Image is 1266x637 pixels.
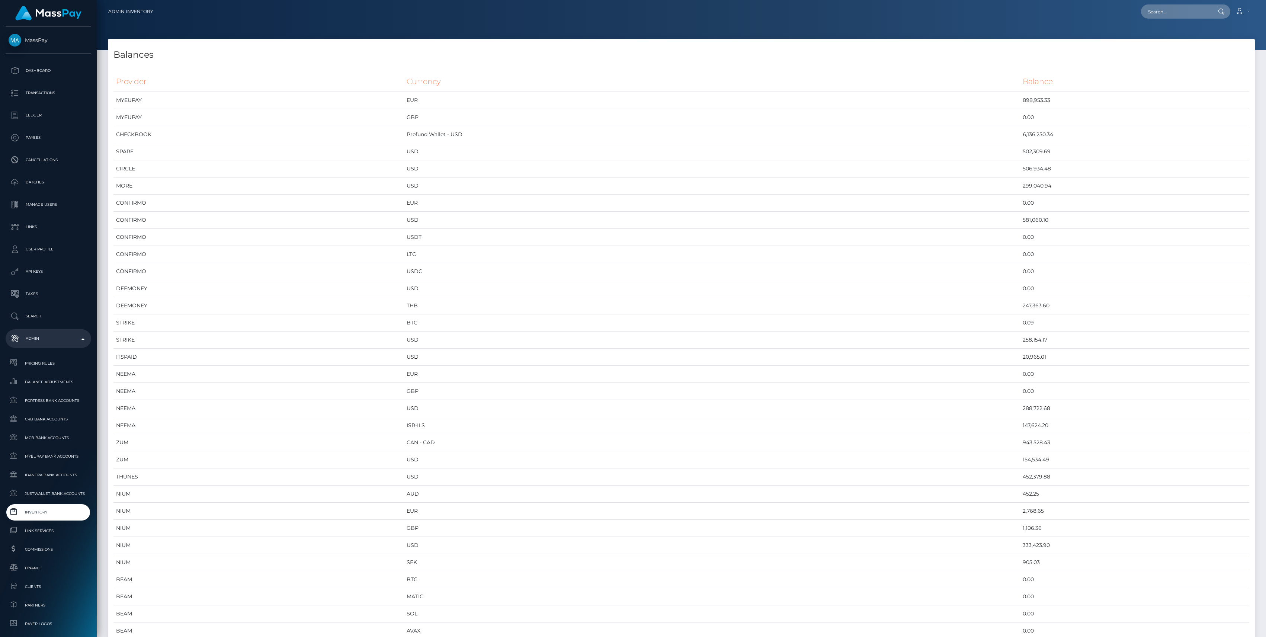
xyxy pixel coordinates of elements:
td: DEEMONEY [113,297,404,314]
td: MYEUPAY [113,92,404,109]
td: BEAM [113,571,404,588]
th: Balance [1020,71,1249,92]
span: Finance [9,564,88,572]
a: Batches [6,173,91,192]
span: Partners [9,601,88,609]
p: Ledger [9,110,88,121]
a: User Profile [6,240,91,259]
img: MassPay Logo [15,6,81,20]
td: GBP [404,520,1020,537]
td: CONFIRMO [113,246,404,263]
td: USD [404,160,1020,177]
td: NIUM [113,503,404,520]
td: 0.00 [1020,366,1249,383]
td: 333,423.90 [1020,537,1249,554]
td: 288,722.68 [1020,400,1249,417]
td: 247,363.60 [1020,297,1249,314]
a: Ledger [6,106,91,125]
td: 0.00 [1020,263,1249,280]
a: Admin [6,329,91,348]
td: 905.03 [1020,554,1249,571]
td: 6,136,250.34 [1020,126,1249,143]
td: 898,953.33 [1020,92,1249,109]
td: GBP [404,383,1020,400]
td: BTC [404,571,1020,588]
th: Provider [113,71,404,92]
a: Link Services [6,523,91,539]
td: USD [404,212,1020,229]
a: Ibanera Bank Accounts [6,467,91,483]
td: NIUM [113,520,404,537]
td: 943,528.43 [1020,434,1249,451]
td: CONFIRMO [113,195,404,212]
td: CONFIRMO [113,212,404,229]
td: BEAM [113,605,404,622]
td: 0.00 [1020,246,1249,263]
a: Partners [6,597,91,613]
td: USD [404,143,1020,160]
td: SOL [404,605,1020,622]
td: NIUM [113,537,404,554]
td: MATIC [404,588,1020,605]
a: JustWallet Bank Accounts [6,486,91,502]
a: Transactions [6,84,91,102]
a: MCB Bank Accounts [6,430,91,446]
td: 0.00 [1020,588,1249,605]
td: 0.00 [1020,280,1249,297]
td: 154,534.49 [1020,451,1249,468]
a: Links [6,218,91,236]
a: MyEUPay Bank Accounts [6,448,91,464]
td: STRIKE [113,332,404,349]
td: 452.25 [1020,486,1249,503]
span: Pricing Rules [9,359,88,368]
td: 502,309.69 [1020,143,1249,160]
span: Commissions [9,545,88,554]
td: NEEMA [113,417,404,434]
span: MassPay [6,37,91,44]
p: Dashboard [9,65,88,76]
td: USD [404,349,1020,366]
a: Cancellations [6,151,91,169]
p: Manage Users [9,199,88,210]
td: CAN - CAD [404,434,1020,451]
td: 0.00 [1020,195,1249,212]
p: Batches [9,177,88,188]
td: SPARE [113,143,404,160]
a: Fortress Bank Accounts [6,393,91,409]
td: USD [404,400,1020,417]
td: MORE [113,177,404,195]
td: 147,624.20 [1020,417,1249,434]
td: 0.00 [1020,605,1249,622]
td: EUR [404,92,1020,109]
a: Search [6,307,91,326]
p: Search [9,311,88,322]
td: AUD [404,486,1020,503]
a: Manage Users [6,195,91,214]
td: THUNES [113,468,404,486]
td: 2,768.65 [1020,503,1249,520]
td: USD [404,537,1020,554]
a: Payees [6,128,91,147]
a: Inventory [6,504,91,520]
span: MCB Bank Accounts [9,433,88,442]
span: Link Services [9,526,88,535]
td: NIUM [113,486,404,503]
td: 0.00 [1020,383,1249,400]
p: Payees [9,132,88,143]
td: 299,040.94 [1020,177,1249,195]
td: NEEMA [113,400,404,417]
td: ZUM [113,434,404,451]
p: Transactions [9,87,88,99]
td: USDT [404,229,1020,246]
span: Inventory [9,508,88,516]
td: 581,060.10 [1020,212,1249,229]
td: STRIKE [113,314,404,332]
p: User Profile [9,244,88,255]
p: API Keys [9,266,88,277]
a: Dashboard [6,61,91,80]
span: MyEUPay Bank Accounts [9,452,88,461]
a: Commissions [6,541,91,557]
td: USD [404,451,1020,468]
td: ISR-ILS [404,417,1020,434]
td: NEEMA [113,383,404,400]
